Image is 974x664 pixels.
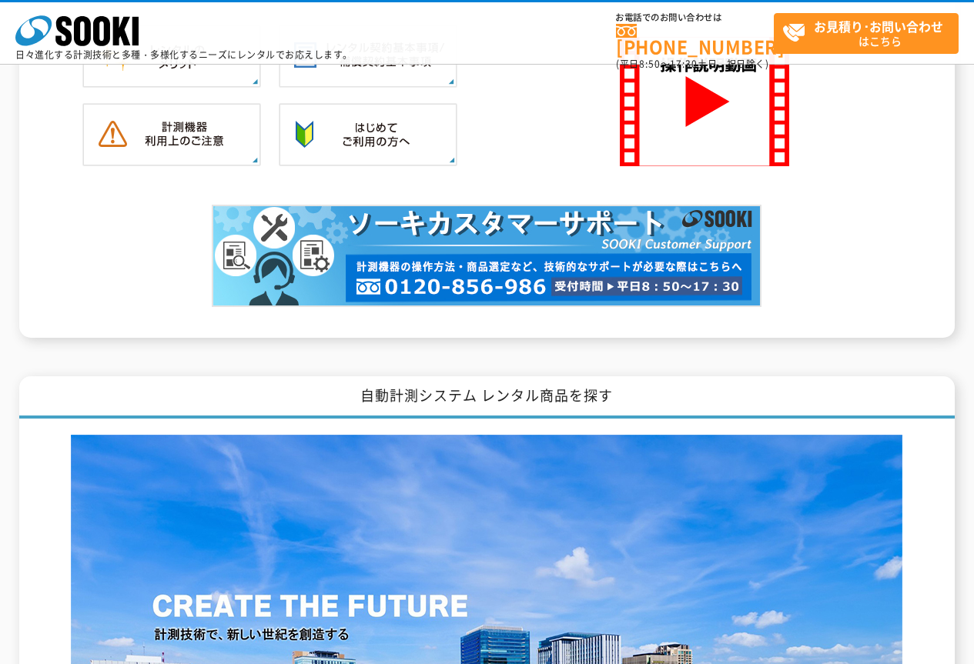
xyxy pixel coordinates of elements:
[82,103,261,166] img: 計測機器ご利用上のご注意
[670,57,698,71] span: 17:30
[782,14,958,52] span: はこちら
[82,72,261,87] a: レンタルのメリット
[82,151,261,165] a: 計測機器ご利用上のご注意
[279,151,457,165] a: はじめてご利用の方へ
[814,17,943,35] strong: お見積り･お問い合わせ
[616,13,774,22] span: お電話でのお問い合わせは
[616,57,768,71] span: (平日 ～ 土日、祝日除く)
[774,13,959,54] a: お見積り･お問い合わせはこちら
[15,50,353,59] p: 日々進化する計測技術と多種・多様化するニーズにレンタルでお応えします。
[639,57,661,71] span: 8:50
[620,37,789,166] img: SOOKI 操作説明動画
[279,72,457,87] a: レンタル契約基本事項／補償契約基本事項
[19,376,954,419] h1: 自動計測システム レンタル商品を探す
[212,205,761,307] img: カスタマーサポート
[616,24,774,55] a: [PHONE_NUMBER]
[279,103,457,166] img: はじめてご利用の方へ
